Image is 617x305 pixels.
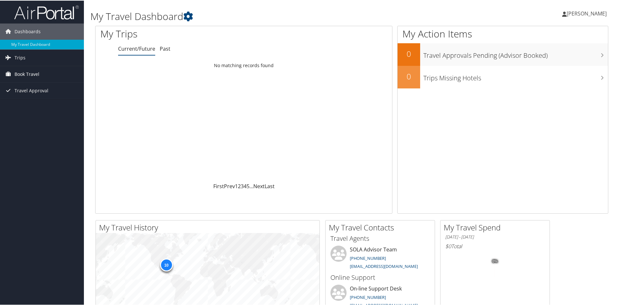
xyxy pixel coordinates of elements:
a: Next [253,182,265,189]
span: Book Travel [15,66,39,82]
span: Trips [15,49,25,65]
h3: Trips Missing Hotels [423,70,608,82]
h2: My Travel Contacts [329,221,435,232]
span: Travel Approval [15,82,48,98]
h3: Travel Agents [330,233,430,242]
h3: Online Support [330,272,430,281]
h6: [DATE] - [DATE] [445,233,545,239]
a: [EMAIL_ADDRESS][DOMAIN_NAME] [350,263,418,269]
a: [PHONE_NUMBER] [350,294,386,300]
h2: 0 [398,70,420,81]
a: [PERSON_NAME] [562,3,613,23]
a: 1 [235,182,238,189]
tspan: 0% [492,259,498,263]
h2: My Travel Spend [444,221,550,232]
a: Prev [224,182,235,189]
td: No matching records found [96,59,392,71]
h2: My Travel History [99,221,319,232]
h1: My Trips [100,26,264,40]
img: airportal-logo.png [14,4,79,19]
a: Current/Future [118,45,155,52]
h2: 0 [398,48,420,59]
a: 5 [247,182,249,189]
a: 0Travel Approvals Pending (Advisor Booked) [398,43,608,65]
a: [PHONE_NUMBER] [350,255,386,260]
a: Past [160,45,170,52]
a: 3 [241,182,244,189]
span: Dashboards [15,23,41,39]
h3: Travel Approvals Pending (Advisor Booked) [423,47,608,59]
span: … [249,182,253,189]
a: 2 [238,182,241,189]
span: $0 [445,242,451,249]
li: SOLA Advisor Team [327,245,433,271]
a: First [213,182,224,189]
a: 0Trips Missing Hotels [398,65,608,88]
a: 4 [244,182,247,189]
a: Last [265,182,275,189]
span: [PERSON_NAME] [567,9,607,16]
div: 10 [160,258,173,271]
h1: My Action Items [398,26,608,40]
h6: Total [445,242,545,249]
h1: My Travel Dashboard [90,9,439,23]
